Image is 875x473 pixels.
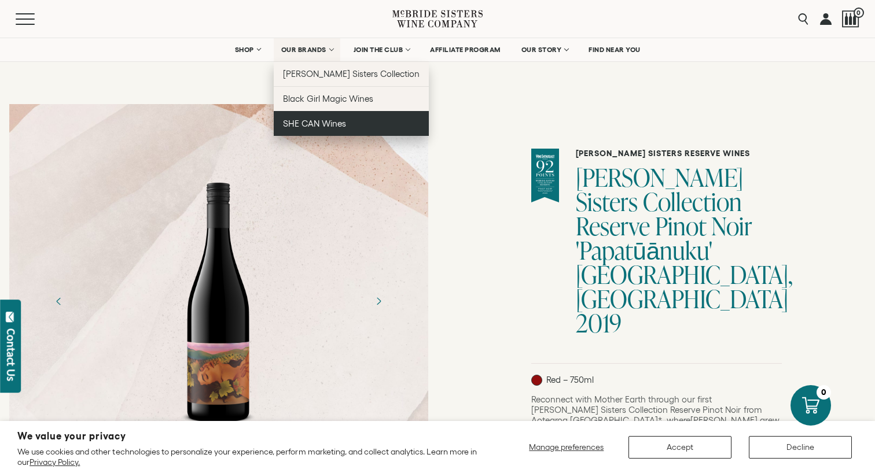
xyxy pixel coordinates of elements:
span: AFFILIATE PROGRAM [430,46,501,54]
span: SHE CAN Wines [283,119,346,128]
p: We use cookies and other technologies to personalize your experience, perform marketing, and coll... [17,446,480,467]
a: SHE CAN Wines [274,111,429,136]
a: JOIN THE CLUB [346,38,417,61]
span: [PERSON_NAME] Sisters Collection [283,69,420,79]
span: OUR STORY [521,46,562,54]
a: FIND NEAR YOU [581,38,648,61]
span: Black Girl Magic Wines [283,94,373,104]
span: SHOP [235,46,255,54]
a: AFFILIATE PROGRAM [422,38,508,61]
a: Privacy Policy. [30,457,80,467]
span: Manage preferences [529,442,604,452]
span: JOIN THE CLUB [354,46,403,54]
span: Reconnect with Mother Earth through our first [PERSON_NAME] Sisters Collection Reserve Pinot Noir... [531,394,780,446]
a: Black Girl Magic Wines [274,86,429,111]
button: Decline [749,436,852,459]
button: Accept [628,436,731,459]
button: Mobile Menu Trigger [16,13,57,25]
button: Next [363,286,394,316]
h2: We value your privacy [17,431,480,441]
span: OUR BRANDS [281,46,326,54]
h1: [PERSON_NAME] Sisters Collection Reserve Pinot Noir 'Papatūānuku' [GEOGRAPHIC_DATA], [GEOGRAPHIC_... [576,165,782,335]
div: Contact Us [5,328,17,381]
a: [PERSON_NAME] Sisters Collection [274,61,429,86]
button: Manage preferences [522,436,611,459]
h6: [PERSON_NAME] Sisters Reserve Wines [576,149,782,158]
div: 0 [817,385,831,400]
span: FIND NEAR YOU [589,46,641,54]
a: OUR BRANDS [274,38,340,61]
button: Previous [44,286,74,316]
span: 0 [854,8,864,18]
a: OUR STORY [514,38,576,61]
p: Red – 750ml [531,375,594,386]
a: SHOP [227,38,268,61]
